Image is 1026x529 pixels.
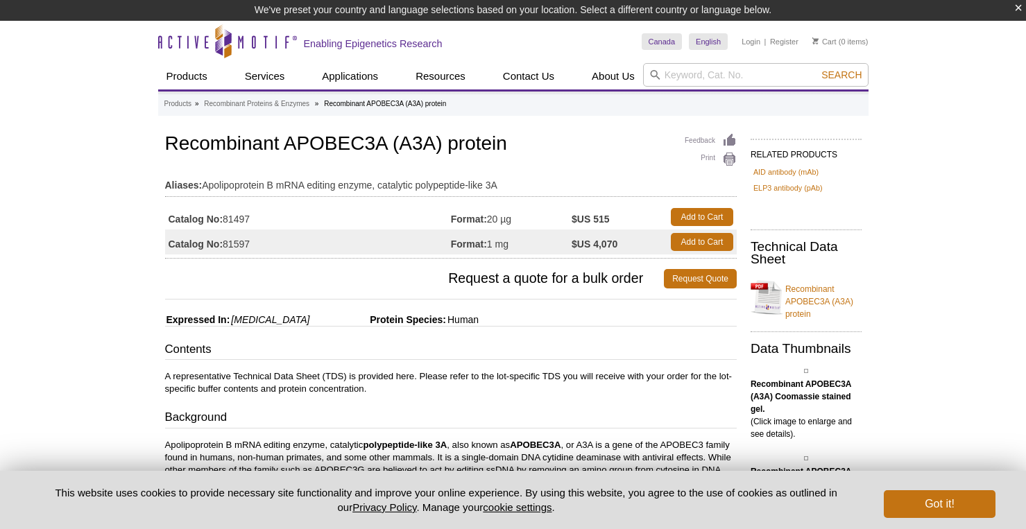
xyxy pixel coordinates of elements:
span: Protein Species: [312,314,446,325]
h2: Enabling Epigenetics Research [304,37,443,50]
a: AID antibody (mAb) [753,166,819,178]
a: Feedback [685,133,737,148]
li: | [764,33,767,50]
li: (0 items) [812,33,869,50]
strong: $US 515 [572,213,609,225]
a: Contact Us [495,63,563,89]
h2: RELATED PRODUCTS [751,139,862,164]
td: 81597 [165,229,451,254]
li: Recombinant APOBEC3A (A3A) protein [324,100,446,107]
span: Request a quote for a bulk order [165,269,665,288]
p: (Click image to enlarge and see details). [751,378,862,440]
i: [MEDICAL_DATA] [231,314,309,325]
a: Add to Cart [671,208,733,226]
p: This website uses cookies to provide necessary site functionality and improve your online experie... [31,485,862,514]
strong: Aliases: [165,179,203,191]
h2: Data Thumbnails [751,342,862,355]
strong: Format: [451,238,487,250]
a: ELP3 antibody (pAb) [753,182,823,194]
h1: Recombinant APOBEC3A (A3A) protein [165,133,737,157]
a: Add to Cart [671,233,733,251]
h3: Contents [165,341,737,361]
p: (Click image to enlarge and see details). [751,465,862,515]
a: Applications [314,63,386,89]
a: Print [685,152,737,167]
img: Recombinant APOBEC3A (A3A) Coomassie gel [804,369,808,373]
li: » [315,100,319,107]
h3: Background [165,409,737,428]
a: Products [164,98,191,110]
span: Expressed In: [165,314,230,325]
span: Human [446,314,479,325]
button: Got it! [884,490,995,518]
a: Canada [642,33,683,50]
p: Apolipoprotein B mRNA editing enzyme, catalytic , also known as , or A3A is a gene of the APOBEC3... [165,439,737,514]
p: A representative Technical Data Sheet (TDS) is provided here. Please refer to the lot-specific TD... [165,370,737,395]
button: Search [817,69,866,81]
span: Search [821,69,862,80]
a: Request Quote [664,269,737,288]
a: Cart [812,37,837,46]
strong: $US 4,070 [572,238,617,250]
a: Products [158,63,216,89]
a: Resources [407,63,474,89]
strong: Format: [451,213,487,225]
td: 1 mg [451,229,572,254]
input: Keyword, Cat. No. [643,63,869,87]
a: English [689,33,728,50]
a: Recombinant Proteins & Enzymes [204,98,309,110]
a: Recombinant APOBEC3A (A3A) protein [751,275,862,320]
a: Register [770,37,798,46]
strong: Catalog No: [169,213,223,225]
td: Apolipoprotein B mRNA editing enzyme, catalytic polypeptide-like 3A [165,171,737,193]
img: Recombinant APOBEC3A (A3A) activity assay [804,456,808,460]
b: Recombinant APOBEC3A (A3A) Coomassie stained gel. [751,379,851,414]
a: Privacy Policy [352,501,416,513]
h2: Technical Data Sheet [751,241,862,266]
li: » [195,100,199,107]
a: About Us [583,63,643,89]
b: Recombinant APOBEC3A (A3A) activity assay. [751,467,851,489]
button: cookie settings [483,501,552,513]
strong: Catalog No: [169,238,223,250]
a: Login [742,37,760,46]
td: 20 µg [451,205,572,229]
a: Services [237,63,293,89]
strong: polypeptide-like 3A [363,440,447,450]
strong: APOBEC3A [510,440,561,450]
td: 81497 [165,205,451,229]
img: Your Cart [812,37,819,44]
